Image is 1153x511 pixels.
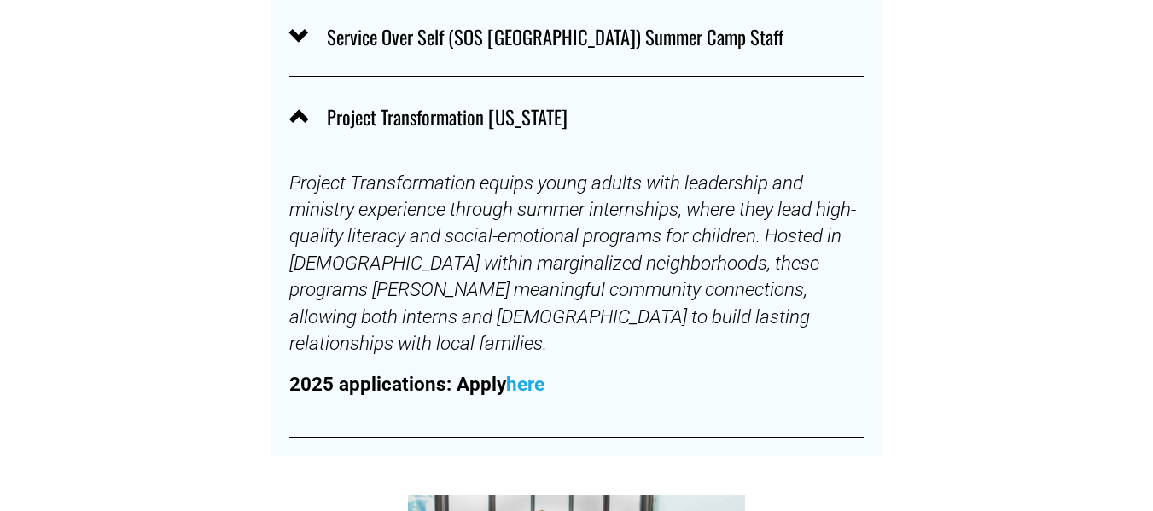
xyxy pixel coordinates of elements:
span: Project Transformation [US_STATE] [308,102,865,131]
button: Project Transformation [US_STATE] [289,77,865,156]
a: here [506,373,544,395]
strong: 2025 applications: Apply [289,373,506,395]
span: Service Over Self (SOS [GEOGRAPHIC_DATA]) Summer Camp Staff [308,22,865,50]
em: Project Transformation equips young adults with leadership and ministry experience through summer... [289,171,856,355]
div: Project Transformation [US_STATE] [289,156,865,438]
